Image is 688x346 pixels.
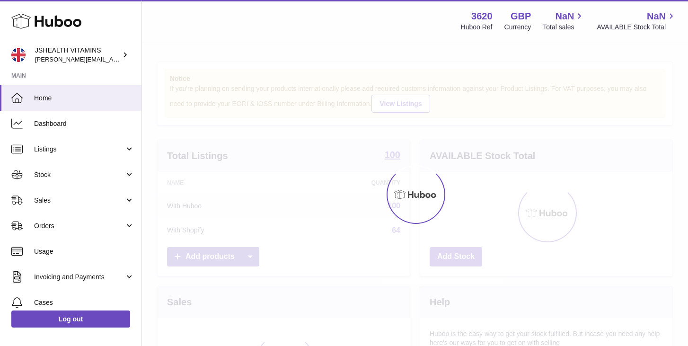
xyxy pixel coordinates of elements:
span: NaN [647,10,666,23]
span: Sales [34,196,124,205]
span: Home [34,94,134,103]
span: Usage [34,247,134,256]
span: Stock [34,170,124,179]
div: Currency [504,23,531,32]
span: Invoicing and Payments [34,273,124,282]
strong: GBP [511,10,531,23]
a: NaN AVAILABLE Stock Total [597,10,677,32]
span: Listings [34,145,124,154]
a: NaN Total sales [543,10,585,32]
span: [PERSON_NAME][EMAIL_ADDRESS][DOMAIN_NAME] [35,55,190,63]
span: NaN [555,10,574,23]
span: Total sales [543,23,585,32]
img: francesca@jshealthvitamins.com [11,48,26,62]
span: Dashboard [34,119,134,128]
strong: 3620 [471,10,493,23]
span: AVAILABLE Stock Total [597,23,677,32]
div: JSHEALTH VITAMINS [35,46,120,64]
a: Log out [11,311,130,328]
span: Cases [34,298,134,307]
div: Huboo Ref [461,23,493,32]
span: Orders [34,222,124,231]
